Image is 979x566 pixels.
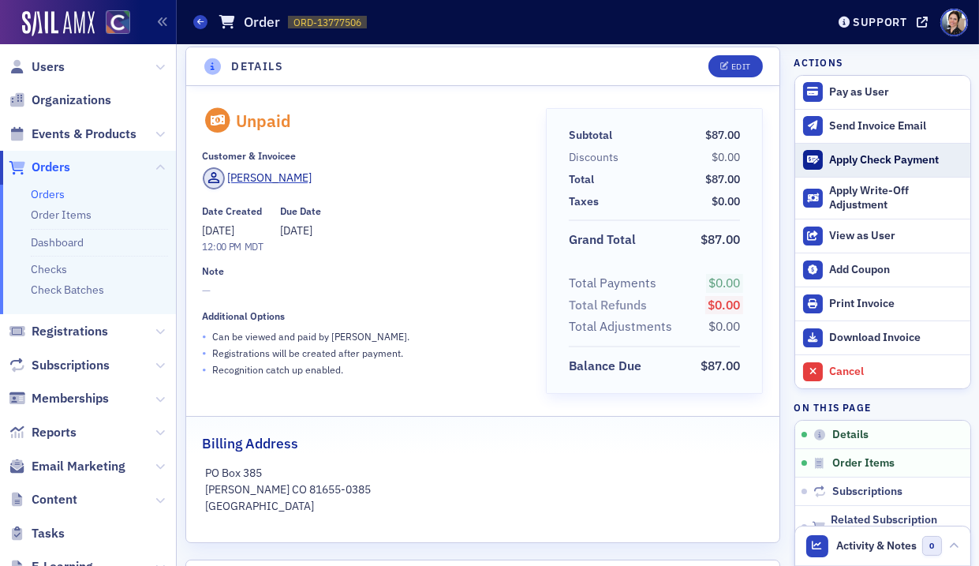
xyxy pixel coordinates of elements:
div: Apply Check Payment [829,153,962,167]
a: Dashboard [31,235,84,249]
a: Registrations [9,323,108,340]
a: Download Invoice [795,320,970,354]
span: Subtotal [569,127,618,144]
div: Cancel [829,365,962,379]
span: $0.00 [708,297,740,313]
a: Orders [9,159,70,176]
a: [PERSON_NAME] [203,167,312,189]
a: Events & Products [9,126,136,143]
div: Total Adjustments [569,317,672,336]
a: Users [9,58,65,76]
button: Cancel [795,354,970,388]
p: Can be viewed and paid by [PERSON_NAME] . [213,329,410,343]
span: • [203,362,207,378]
span: Discounts [569,149,624,166]
h2: Billing Address [203,433,299,454]
div: [PERSON_NAME] [227,170,312,186]
div: Balance Due [569,357,641,376]
div: Total Refunds [569,296,647,315]
span: Content [32,491,77,508]
a: Subscriptions [9,357,110,374]
span: Tasks [32,525,65,542]
div: Additional Options [203,310,286,322]
span: Grand Total [569,231,641,249]
span: Users [32,58,65,76]
time: 12:00 PM [203,240,242,253]
span: Total [569,171,600,188]
p: Registrations will be created after payment. [213,346,404,360]
span: $0.00 [712,150,740,164]
span: Total Refunds [569,296,652,315]
button: Edit [708,55,763,77]
div: Support [853,15,907,29]
h4: Actions [794,55,843,69]
div: Download Invoice [829,331,962,345]
a: Tasks [9,525,65,542]
span: Profile [940,9,968,36]
div: Send Invoice Email [829,119,962,133]
a: Checks [31,262,67,276]
p: Recognition catch up enabled. [213,362,344,377]
span: Activity & Notes [836,538,917,554]
div: Discounts [569,149,618,166]
a: Organizations [9,92,111,109]
div: Edit [731,62,751,71]
h1: Order [244,13,280,32]
div: Total Payments [569,274,656,293]
span: Events & Products [32,126,136,143]
a: Check Batches [31,283,104,297]
h4: Details [231,58,283,75]
div: Taxes [569,193,599,210]
span: Details [832,428,869,442]
div: Due Date [280,205,321,217]
span: Reports [32,424,77,441]
span: Memberships [32,390,109,407]
span: $0.00 [712,194,740,208]
span: Total Payments [569,274,662,293]
img: SailAMX [106,10,130,35]
p: PO Box 385 [205,465,760,482]
div: View as User [829,229,962,243]
span: Organizations [32,92,111,109]
span: Taxes [569,193,604,210]
span: [DATE] [280,223,312,238]
div: Pay as User [829,85,962,99]
span: MDT [241,240,263,253]
button: Apply Check Payment [795,143,970,177]
span: $0.00 [708,275,740,290]
span: $87.00 [701,358,740,373]
button: Send Invoice Email [795,109,970,143]
span: Orders [32,159,70,176]
a: Memberships [9,390,109,407]
div: Grand Total [569,231,636,249]
a: View Homepage [95,10,130,37]
span: Subscriptions [832,485,902,499]
a: Order Items [31,208,92,222]
span: ORD-13777506 [293,16,361,29]
p: [GEOGRAPHIC_DATA] [205,498,760,515]
span: $87.00 [705,172,740,186]
span: Subscriptions [32,357,110,374]
span: 0 [922,536,942,556]
span: $87.00 [705,128,740,142]
span: Related Subscription Orders [831,513,962,541]
button: Pay as User [795,76,970,109]
div: Total [569,171,594,188]
img: SailAMX [22,11,95,36]
a: Reports [9,424,77,441]
span: • [203,328,207,345]
a: Orders [31,187,65,201]
span: Total Adjustments [569,317,678,336]
div: Subtotal [569,127,612,144]
span: Email Marketing [32,458,125,475]
p: [PERSON_NAME] CO 81655-0385 [205,482,760,498]
span: • [203,345,207,362]
span: [DATE] [203,223,235,238]
div: Date Created [203,205,263,217]
a: Content [9,491,77,508]
span: — [203,283,525,299]
span: Balance Due [569,357,647,376]
div: Customer & Invoicee [203,150,297,162]
div: Print Invoice [829,297,962,311]
div: Note [203,265,225,277]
